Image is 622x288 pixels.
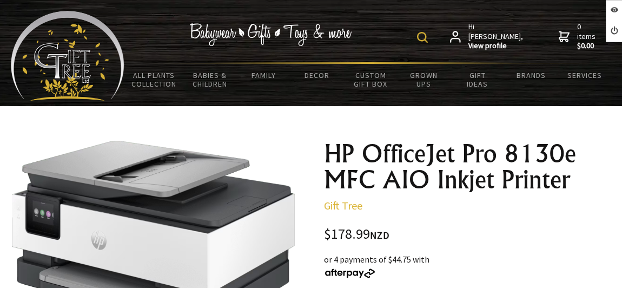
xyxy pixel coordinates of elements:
[558,64,611,87] a: Services
[398,64,451,95] a: Grown Ups
[324,141,613,193] h1: HP OfficeJet Pro 8130e MFC AIO Inkjet Printer
[324,199,362,212] a: Gift Tree
[11,11,124,101] img: Babyware - Gifts - Toys and more...
[417,32,428,43] img: product search
[559,22,598,51] a: 0 items$0.00
[324,253,613,279] div: or 4 payments of $44.75 with
[577,22,598,51] span: 0 items
[370,229,389,241] span: NZD
[324,227,613,242] div: $178.99
[190,23,352,46] img: Babywear - Gifts - Toys & more
[124,64,183,95] a: All Plants Collection
[237,64,290,87] a: Family
[183,64,237,95] a: Babies & Children
[468,22,524,51] span: Hi [PERSON_NAME],
[344,64,398,95] a: Custom Gift Box
[468,41,524,51] strong: View profile
[451,64,504,95] a: Gift Ideas
[577,41,598,51] strong: $0.00
[450,22,524,51] a: Hi [PERSON_NAME],View profile
[504,64,558,87] a: Brands
[290,64,344,87] a: Decor
[324,269,376,278] img: Afterpay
